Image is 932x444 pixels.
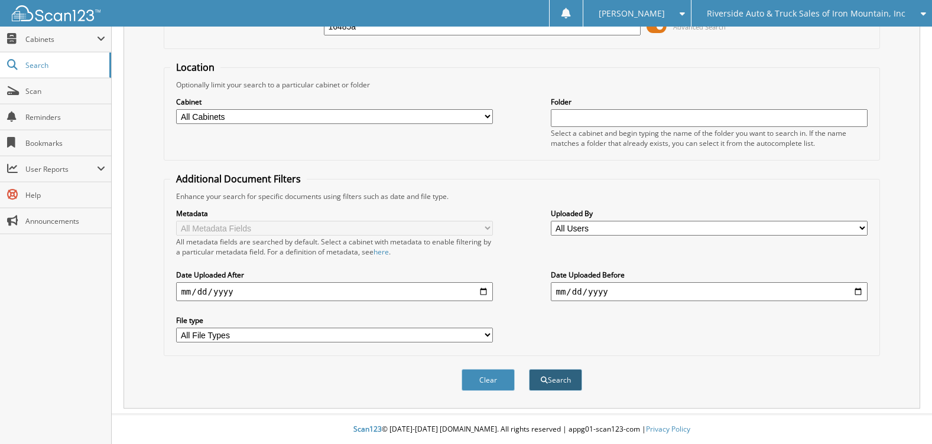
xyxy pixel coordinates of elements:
[25,112,105,122] span: Reminders
[176,315,492,325] label: File type
[551,282,867,301] input: end
[599,10,665,17] span: [PERSON_NAME]
[112,415,932,444] div: © [DATE]-[DATE] [DOMAIN_NAME]. All rights reserved | appg01-scan123-com |
[673,22,726,31] span: Advanced Search
[707,10,905,17] span: Riverside Auto & Truck Sales of Iron Mountain, Inc
[170,80,873,90] div: Optionally limit your search to a particular cabinet or folder
[170,191,873,201] div: Enhance your search for specific documents using filters such as date and file type.
[12,5,100,21] img: scan123-logo-white.svg
[551,208,867,218] label: Uploaded By
[551,97,867,107] label: Folder
[551,270,867,280] label: Date Uploaded Before
[25,60,103,70] span: Search
[170,61,220,74] legend: Location
[25,86,105,96] span: Scan
[353,424,382,434] span: Scan123
[25,164,97,174] span: User Reports
[374,247,389,257] a: here
[176,208,492,218] label: Metadata
[25,34,97,44] span: Cabinets
[25,190,105,200] span: Help
[170,172,307,185] legend: Additional Document Filters
[551,128,867,148] div: Select a cabinet and begin typing the name of the folder you want to search in. If the name match...
[529,369,582,391] button: Search
[25,138,105,148] span: Bookmarks
[462,369,515,391] button: Clear
[176,270,492,280] label: Date Uploaded After
[176,97,492,107] label: Cabinet
[176,237,492,257] div: All metadata fields are searched by default. Select a cabinet with metadata to enable filtering b...
[176,282,492,301] input: start
[646,424,690,434] a: Privacy Policy
[25,216,105,226] span: Announcements
[873,387,932,444] iframe: Chat Widget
